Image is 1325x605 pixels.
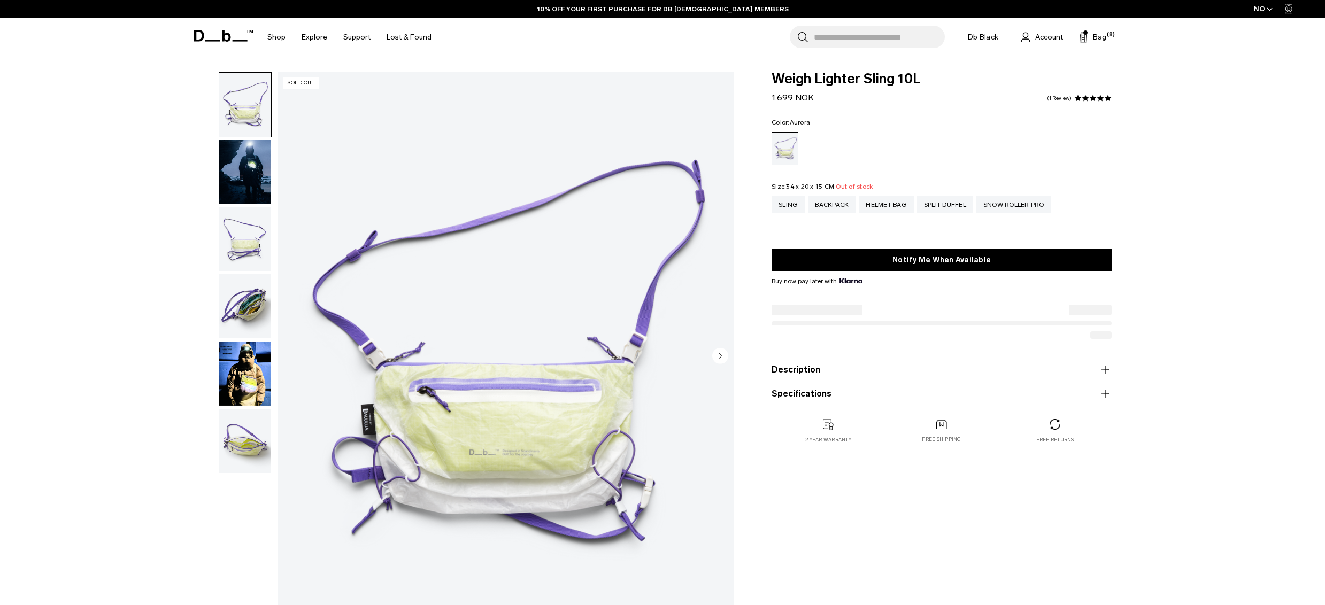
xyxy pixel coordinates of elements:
[219,274,271,338] img: Weigh_Lighter_Sling_10L_3.png
[1036,436,1074,444] p: Free returns
[922,436,961,443] p: Free shipping
[219,139,272,205] button: Weigh_Lighter_Sling_10L_Lifestyle.png
[917,196,973,213] a: Split Duffel
[836,183,873,190] span: Out of stock
[805,436,851,444] p: 2 year warranty
[772,196,805,213] a: Sling
[219,408,272,474] button: Weigh_Lighter_Sling_10L_4.png
[839,278,862,283] img: {"height" => 20, "alt" => "Klarna"}
[961,26,1005,48] a: Db Black
[772,72,1112,86] span: Weigh Lighter Sling 10L
[219,140,271,204] img: Weigh_Lighter_Sling_10L_Lifestyle.png
[772,119,810,126] legend: Color:
[219,341,272,406] button: Weigh Lighter Sling 10L Aurora
[219,409,271,473] img: Weigh_Lighter_Sling_10L_4.png
[1035,32,1063,43] span: Account
[1079,30,1106,43] button: Bag (8)
[772,387,1112,400] button: Specifications
[1107,30,1115,40] span: (8)
[267,18,286,56] a: Shop
[219,207,272,272] button: Weigh_Lighter_Sling_10L_2.png
[283,77,319,89] p: Sold Out
[808,196,856,213] a: Backpack
[219,274,272,339] button: Weigh_Lighter_Sling_10L_3.png
[772,276,862,286] span: Buy now pay later with
[772,132,798,165] a: Aurora
[976,196,1051,213] a: Snow Roller Pro
[1047,96,1072,101] a: 1 reviews
[859,196,914,213] a: Helmet Bag
[1093,32,1106,43] span: Bag
[772,363,1112,376] button: Description
[302,18,327,56] a: Explore
[772,249,1112,271] button: Notify Me When Available
[219,73,271,137] img: Weigh_Lighter_Sling_10L_1.png
[790,119,811,126] span: Aurora
[219,72,272,137] button: Weigh_Lighter_Sling_10L_1.png
[772,183,873,190] legend: Size:
[537,4,789,14] a: 10% OFF YOUR FIRST PURCHASE FOR DB [DEMOGRAPHIC_DATA] MEMBERS
[219,207,271,272] img: Weigh_Lighter_Sling_10L_2.png
[786,183,834,190] span: 34 x 20 x 15 CM
[219,342,271,406] img: Weigh Lighter Sling 10L Aurora
[387,18,432,56] a: Lost & Found
[772,92,814,103] span: 1.699 NOK
[343,18,371,56] a: Support
[259,18,440,56] nav: Main Navigation
[1021,30,1063,43] a: Account
[712,347,728,366] button: Next slide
